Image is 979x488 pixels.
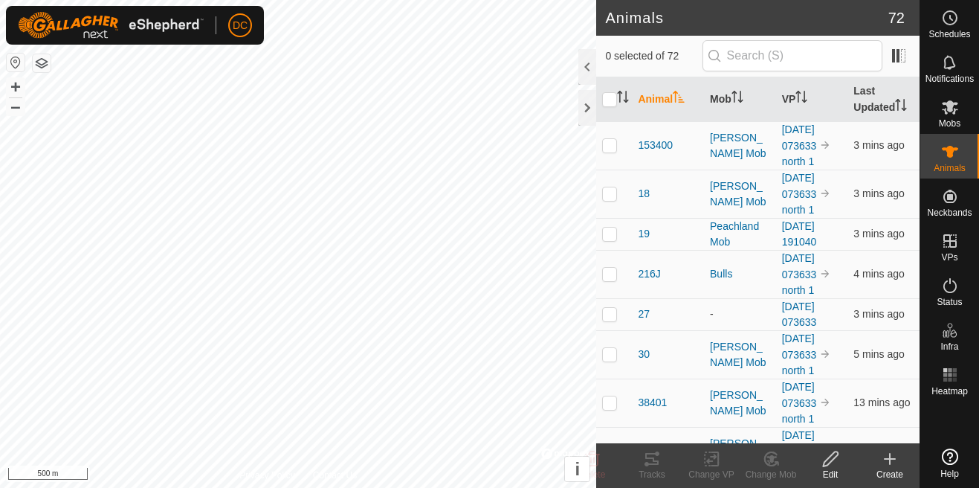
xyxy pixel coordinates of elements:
a: Contact Us [313,469,357,482]
div: Peachland Mob [710,219,770,250]
span: Heatmap [931,387,968,396]
a: north 1 [782,365,815,376]
span: 38401 [638,395,667,411]
img: Gallagher Logo [18,12,204,39]
span: Mobs [939,119,960,128]
input: Search (S) [702,40,882,71]
img: to [819,268,831,280]
span: Notifications [925,74,974,83]
a: Help [920,443,979,484]
img: to [819,139,831,151]
div: Change VP [682,468,741,481]
p-sorticon: Activate to sort [731,93,743,105]
a: [DATE] 073633 [782,381,817,409]
a: north 1 [782,413,815,425]
p-sorticon: Activate to sort [795,93,807,105]
th: Last Updated [847,77,920,122]
span: 0 selected of 72 [605,48,702,64]
div: [PERSON_NAME] Mob [710,130,770,161]
span: 10 Aug 2025, 2:05 pm [853,308,904,320]
button: Map Layers [33,54,51,72]
span: DC [233,18,248,33]
span: 27 [638,306,650,322]
a: north 1 [782,155,815,167]
span: 19 [638,226,650,242]
span: 10 Aug 2025, 2:03 pm [853,348,904,360]
button: – [7,97,25,115]
div: Change Mob [741,468,801,481]
a: [DATE] 073633 [782,252,817,280]
span: 216J [638,266,660,282]
div: Tracks [622,468,682,481]
th: Mob [704,77,776,122]
p-sorticon: Activate to sort [673,93,685,105]
button: Reset Map [7,54,25,71]
span: i [575,459,581,479]
span: Status [937,298,962,306]
a: north 1 [782,284,815,296]
span: 30 [638,347,650,362]
a: [DATE] 073633 [782,123,817,152]
a: [DATE] 073633 [782,172,817,200]
img: to [819,187,831,199]
span: 18 [638,186,650,202]
img: to [819,396,831,408]
p-sorticon: Activate to sort [895,101,907,113]
div: [PERSON_NAME] Mob [710,388,770,419]
a: Privacy Policy [239,469,295,482]
span: 10 Aug 2025, 2:05 pm [853,187,904,199]
img: to [819,348,831,360]
span: 153400 [638,138,673,153]
span: 10 Aug 2025, 2:05 pm [853,139,904,151]
a: [DATE] 191040 [782,220,817,248]
th: Animal [632,77,704,122]
div: Create [860,468,920,481]
span: Schedules [928,30,970,39]
div: [PERSON_NAME] Mob [710,436,770,467]
div: - [710,306,770,322]
span: VPs [941,253,957,262]
p-sorticon: Activate to sort [617,93,629,105]
span: Animals [934,164,966,173]
a: [DATE] 073633 [782,301,817,328]
button: + [7,78,25,96]
span: Help [940,469,959,478]
span: Neckbands [927,208,972,217]
span: 72 [888,7,905,29]
span: 10 Aug 2025, 2:05 pm [853,228,904,240]
span: Infra [940,342,958,351]
div: [PERSON_NAME] Mob [710,179,770,210]
div: [PERSON_NAME] Mob [710,339,770,370]
div: Bulls [710,266,770,282]
span: 10 Aug 2025, 1:55 pm [853,396,910,408]
div: Edit [801,468,860,481]
a: [DATE] 073633 [782,333,817,361]
h2: Animals [605,9,888,27]
a: [DATE] 073633 [782,429,817,457]
th: VP [776,77,848,122]
a: north 1 [782,204,815,216]
button: i [565,457,589,481]
span: 10 Aug 2025, 2:05 pm [853,268,904,280]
